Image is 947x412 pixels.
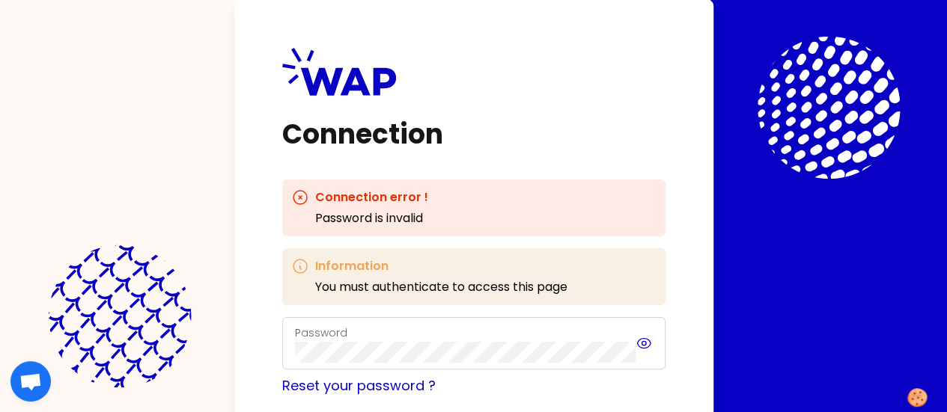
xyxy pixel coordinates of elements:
a: Reset your password ? [282,376,436,395]
div: Open chat [10,361,51,402]
h3: Information [315,257,567,275]
label: Password [295,325,347,340]
h1: Connection [282,120,666,150]
h3: Connection error ! [315,188,428,206]
p: You must authenticate to access this page [315,278,567,296]
p: Password is invalid [315,209,428,227]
